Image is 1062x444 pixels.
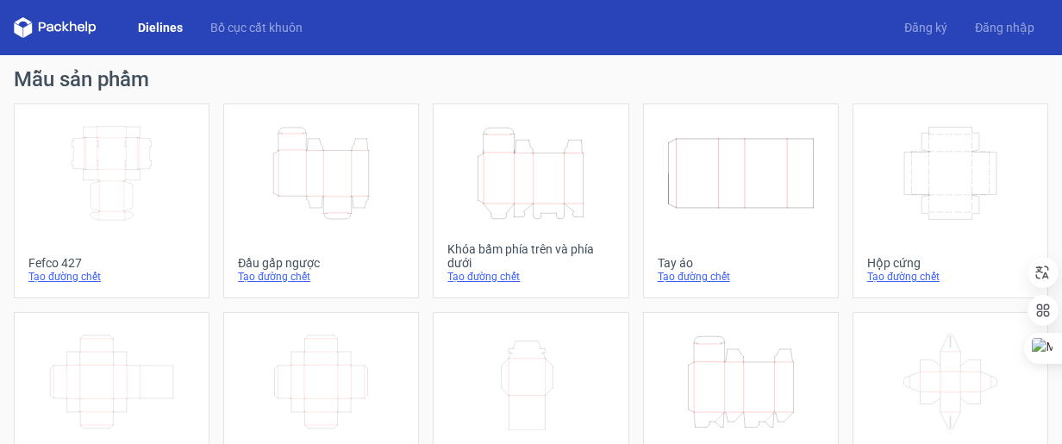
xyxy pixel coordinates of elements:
a: Tay áoTạo đường chết [643,103,839,298]
font: Bố cục cắt khuôn [210,21,303,34]
font: Khóa bấm phía trên và phía dưới [447,242,594,270]
font: Tạo đường chết [238,271,310,283]
font: Fefco 427 [28,256,82,270]
font: Tạo đường chết [447,271,520,283]
font: Hộp cứng [867,256,921,270]
font: Tay áo [658,256,693,270]
a: Khóa bấm phía trên và phía dướiTạo đường chết [433,103,628,298]
font: Dielines [138,21,183,34]
font: Đăng ký [904,21,947,34]
a: Đăng ký [890,19,961,36]
font: Tạo đường chết [28,271,101,283]
a: Đăng nhập [961,19,1048,36]
a: Bố cục cắt khuôn [197,19,316,36]
font: Tạo đường chết [867,271,940,283]
font: Đăng nhập [975,21,1034,34]
a: Đầu gấp ngượcTạo đường chết [223,103,419,298]
a: Dielines [124,19,197,36]
font: Tạo đường chết [658,271,730,283]
font: Đầu gấp ngược [238,256,320,270]
a: Fefco 427Tạo đường chết [14,103,209,298]
font: Mẫu sản phẩm [14,67,149,91]
a: Hộp cứngTạo đường chết [853,103,1048,298]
